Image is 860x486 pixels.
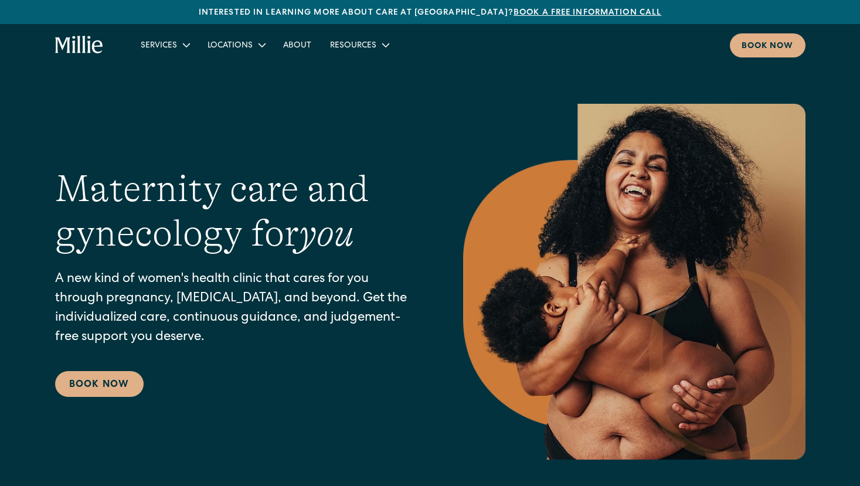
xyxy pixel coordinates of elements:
[321,35,397,55] div: Resources
[55,166,416,257] h1: Maternity care and gynecology for
[463,104,805,460] img: Smiling mother with her baby in arms, celebrating body positivity and the nurturing bond of postp...
[208,40,253,52] div: Locations
[198,35,274,55] div: Locations
[141,40,177,52] div: Services
[55,371,144,397] a: Book Now
[55,36,104,55] a: home
[514,9,661,17] a: Book a free information call
[55,270,416,348] p: A new kind of women's health clinic that cares for you through pregnancy, [MEDICAL_DATA], and bey...
[742,40,794,53] div: Book now
[330,40,376,52] div: Resources
[131,35,198,55] div: Services
[274,35,321,55] a: About
[299,212,354,254] em: you
[730,33,805,57] a: Book now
